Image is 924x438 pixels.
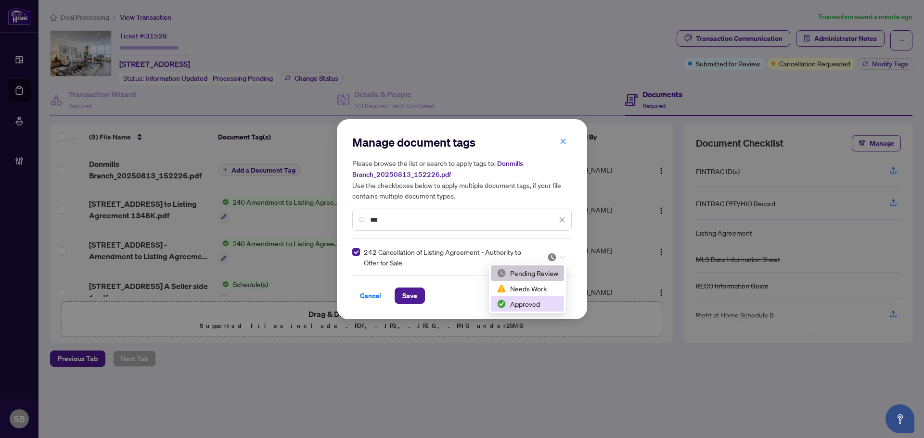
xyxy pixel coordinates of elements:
img: status [497,299,506,309]
h2: Manage document tags [352,135,572,150]
span: close [559,216,565,223]
img: status [547,252,557,262]
div: Needs Work [491,281,564,296]
img: status [497,284,506,293]
div: Approved [491,296,564,312]
img: status [497,268,506,278]
div: Pending Review [497,268,558,278]
span: Donmills Branch_20250813_152226.pdf [352,159,523,179]
button: Save [395,288,425,304]
button: Cancel [352,288,389,304]
span: close [560,138,566,145]
div: Approved [497,299,558,309]
div: Pending Review [491,265,564,281]
span: 242 Cancellation of Listing Agreement - Authority to Offer for Sale [364,247,536,268]
span: Pending Review [547,252,565,262]
button: Open asap [885,404,914,433]
span: Save [402,288,417,303]
h5: Please browse the list or search to apply tags to: Use the checkboxes below to apply multiple doc... [352,158,572,201]
div: Needs Work [497,283,558,294]
span: Cancel [360,288,381,303]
